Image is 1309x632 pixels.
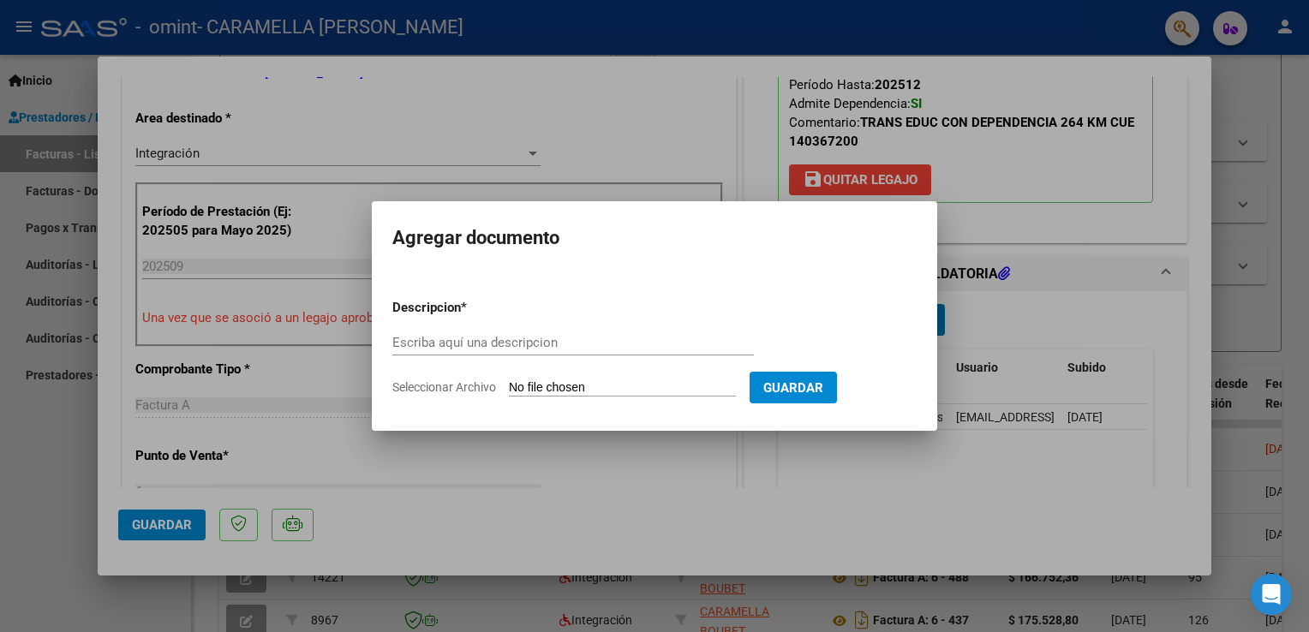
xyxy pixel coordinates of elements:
h2: Agregar documento [392,222,917,254]
span: Seleccionar Archivo [392,380,496,394]
button: Guardar [750,372,837,403]
p: Descripcion [392,298,550,318]
div: Open Intercom Messenger [1251,574,1292,615]
span: Guardar [763,380,823,396]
